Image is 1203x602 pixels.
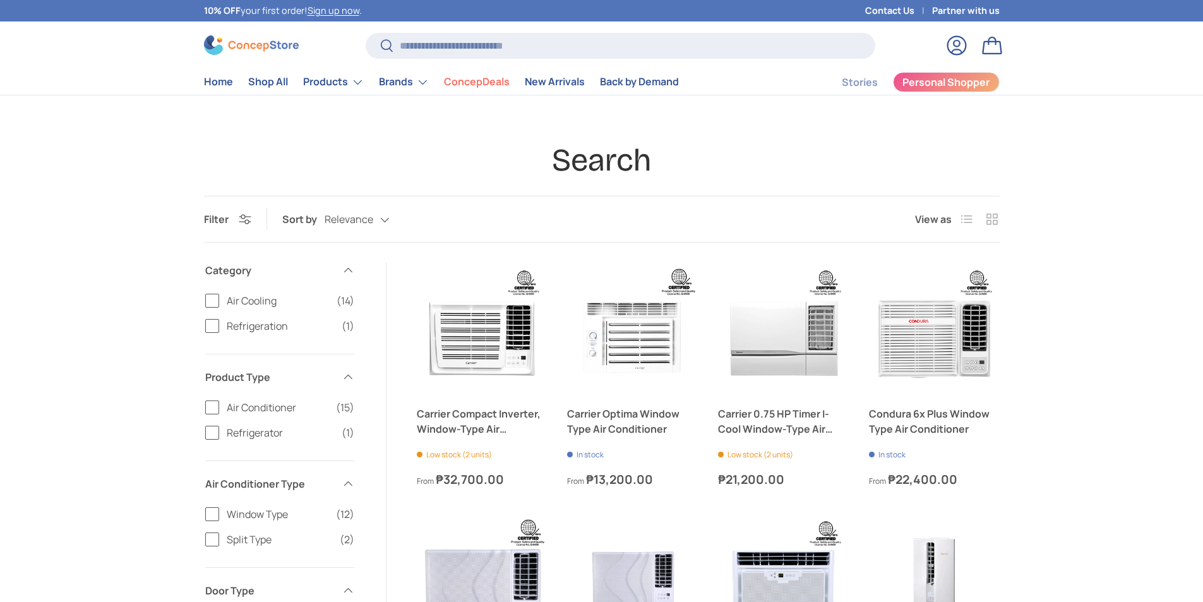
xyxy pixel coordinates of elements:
a: Partner with us [932,4,1000,18]
span: Air Cooling [227,293,329,308]
a: Carrier 0.75 HP Timer I-Cool Window-Type Air Conditioner [718,263,849,394]
button: Filter [204,212,251,226]
span: Relevance [325,214,373,226]
a: Carrier Optima Window Type Air Conditioner [567,263,698,394]
a: Contact Us [865,4,932,18]
span: View as [915,212,952,227]
span: (14) [337,293,354,308]
a: Sign up now [308,4,359,16]
span: Category [205,263,334,278]
summary: Category [205,248,354,293]
summary: Brands [371,69,436,95]
a: Condura 6x Plus Window Type Air Conditioner [869,406,1000,436]
span: Split Type [227,532,332,547]
a: Products [303,69,364,95]
a: Home [204,69,233,94]
label: Sort by [282,212,325,227]
a: Personal Shopper [893,72,1000,92]
span: Window Type [227,507,328,522]
span: (15) [336,400,354,415]
a: Carrier Compact Inverter, Window-Type Air Conditioner [417,406,548,436]
span: (1) [342,425,354,440]
span: Filter [204,212,229,226]
a: Shop All [248,69,288,94]
span: Air Conditioner Type [205,476,334,491]
a: Condura 6x Plus Window Type Air Conditioner [869,263,1000,394]
span: (2) [340,532,354,547]
button: Relevance [325,208,415,231]
summary: Product Type [205,354,354,400]
img: ConcepStore [204,35,299,55]
a: ConcepDeals [444,69,510,94]
a: New Arrivals [525,69,585,94]
p: your first order! . [204,4,362,18]
span: (1) [342,318,354,334]
h1: Search [204,141,1000,180]
span: (12) [336,507,354,522]
summary: Air Conditioner Type [205,461,354,507]
nav: Primary [204,69,679,95]
span: Refrigerator [227,425,334,440]
span: Refrigeration [227,318,334,334]
a: Carrier Compact Inverter, Window-Type Air Conditioner [417,263,548,394]
summary: Products [296,69,371,95]
span: Personal Shopper [902,77,990,87]
span: Door Type [205,583,334,598]
a: Carrier Optima Window Type Air Conditioner [567,406,698,436]
a: Carrier 0.75 HP Timer I-Cool Window-Type Air Conditioner [718,406,849,436]
a: Back by Demand [600,69,679,94]
a: Stories [842,70,878,95]
strong: 10% OFF [204,4,241,16]
nav: Secondary [811,69,1000,95]
a: Brands [379,69,429,95]
span: Product Type [205,370,334,385]
span: Air Conditioner [227,400,328,415]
